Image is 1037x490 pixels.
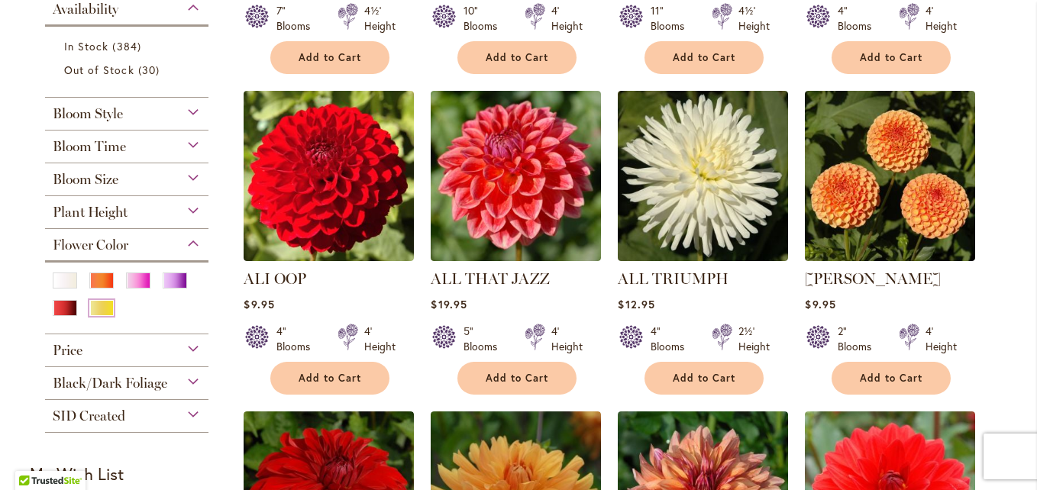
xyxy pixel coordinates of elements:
span: Bloom Size [53,171,118,188]
span: Bloom Style [53,105,123,122]
span: 384 [112,38,144,54]
button: Add to Cart [832,41,951,74]
a: ALL TRIUMPH [618,250,788,264]
div: 2½' Height [738,324,770,354]
div: 5" Blooms [464,324,506,354]
span: Flower Color [53,237,128,253]
span: $9.95 [805,297,835,311]
div: 4½' Height [364,3,396,34]
a: ALL TRIUMPH [618,269,728,288]
button: Add to Cart [644,362,764,395]
img: ALI OOP [244,91,414,261]
span: Plant Height [53,204,128,221]
div: 4' Height [926,324,957,354]
span: Add to Cart [860,51,922,64]
img: AMBER QUEEN [805,91,975,261]
button: Add to Cart [457,41,577,74]
iframe: Launch Accessibility Center [11,436,54,479]
span: Add to Cart [486,372,548,385]
div: 4' Height [551,3,583,34]
span: Availability [53,1,118,18]
span: Add to Cart [673,372,735,385]
div: 4' Height [926,3,957,34]
div: 11" Blooms [651,3,693,34]
span: 30 [138,62,163,78]
img: ALL THAT JAZZ [431,91,601,261]
span: Black/Dark Foliage [53,375,167,392]
a: Out of Stock 30 [64,62,193,78]
span: Bloom Time [53,138,126,155]
img: ALL TRIUMPH [618,91,788,261]
a: AMBER QUEEN [805,250,975,264]
div: 4" Blooms [276,324,319,354]
div: 4" Blooms [838,3,880,34]
a: [PERSON_NAME] [805,269,941,288]
span: $9.95 [244,297,274,311]
span: Add to Cart [860,372,922,385]
span: Add to Cart [486,51,548,64]
span: $12.95 [618,297,654,311]
a: ALI OOP [244,250,414,264]
span: $19.95 [431,297,467,311]
button: Add to Cart [644,41,764,74]
div: 4' Height [551,324,583,354]
div: 4' Height [364,324,396,354]
button: Add to Cart [270,362,389,395]
span: Out of Stock [64,63,134,77]
div: 7" Blooms [276,3,319,34]
div: 2" Blooms [838,324,880,354]
strong: My Wish List [30,463,124,485]
span: Add to Cart [673,51,735,64]
button: Add to Cart [270,41,389,74]
a: In Stock 384 [64,38,193,54]
span: SID Created [53,408,125,424]
div: 10" Blooms [464,3,506,34]
div: 4" Blooms [651,324,693,354]
button: Add to Cart [832,362,951,395]
span: Add to Cart [299,51,361,64]
a: ALL THAT JAZZ [431,250,601,264]
a: ALI OOP [244,269,306,288]
span: Price [53,342,82,359]
a: ALL THAT JAZZ [431,269,550,288]
span: In Stock [64,39,108,53]
span: Add to Cart [299,372,361,385]
div: 4½' Height [738,3,770,34]
button: Add to Cart [457,362,577,395]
